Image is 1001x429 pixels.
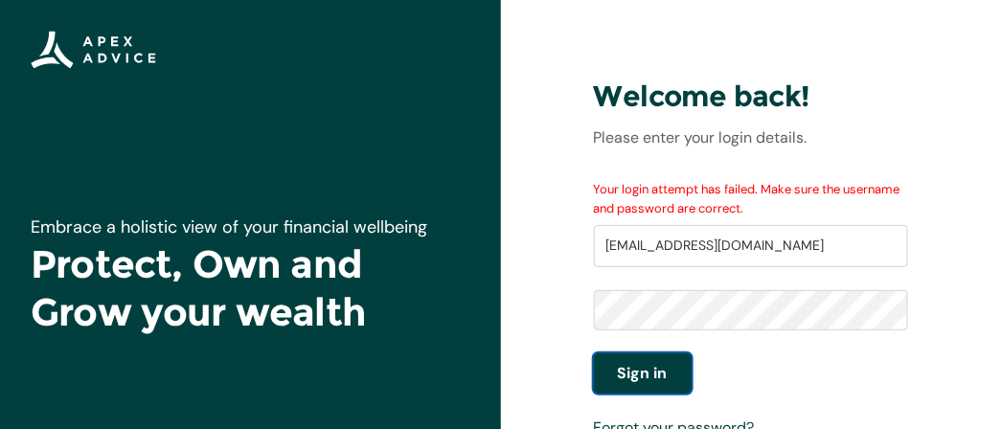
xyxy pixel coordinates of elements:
[31,31,156,69] img: Apex Advice Group
[594,79,908,115] h3: Welcome back!
[594,353,692,394] button: Sign in
[594,180,908,217] div: Your login attempt has failed. Make sure the username and password are correct.
[594,126,908,149] p: Please enter your login details.
[594,225,908,267] input: Username
[31,215,427,238] span: Embrace a holistic view of your financial wellbeing
[31,240,470,336] h1: Protect, Own and Grow your wealth
[618,362,668,385] span: Sign in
